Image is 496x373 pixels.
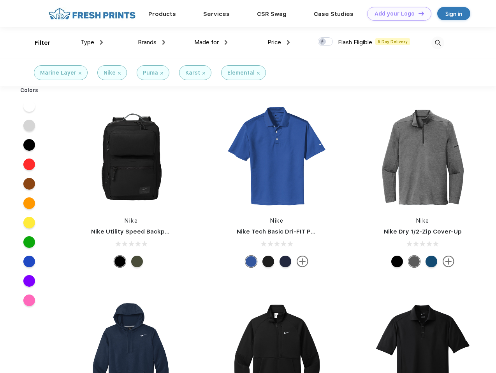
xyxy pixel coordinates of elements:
[118,72,121,75] img: filter_cancel.svg
[185,69,200,77] div: Karst
[245,256,257,267] div: Varsity Royal
[225,40,227,45] img: dropdown.png
[131,256,143,267] div: Cargo Khaki
[225,106,329,209] img: func=resize&h=266
[114,256,126,267] div: Black
[79,106,183,209] img: func=resize&h=266
[160,72,163,75] img: filter_cancel.svg
[267,39,281,46] span: Price
[162,40,165,45] img: dropdown.png
[445,9,462,18] div: Sign in
[100,40,103,45] img: dropdown.png
[40,69,76,77] div: Marine Layer
[287,40,290,45] img: dropdown.png
[419,11,424,16] img: DT
[375,38,410,45] span: 5 Day Delivery
[257,10,287,17] a: CSR Swag
[79,72,81,75] img: filter_cancel.svg
[203,10,230,17] a: Services
[35,38,51,47] div: Filter
[81,39,94,46] span: Type
[375,10,415,17] div: Add your Logo
[280,256,291,267] div: Midnight Navy
[437,7,470,20] a: Sign in
[227,69,255,77] div: Elemental
[202,72,205,75] img: filter_cancel.svg
[338,39,372,46] span: Flash Eligible
[148,10,176,17] a: Products
[443,256,454,267] img: more.svg
[297,256,308,267] img: more.svg
[46,7,138,21] img: fo%20logo%202.webp
[104,69,116,77] div: Nike
[408,256,420,267] div: Black Heather
[270,218,283,224] a: Nike
[384,228,462,235] a: Nike Dry 1/2-Zip Cover-Up
[391,256,403,267] div: Black
[416,218,429,224] a: Nike
[262,256,274,267] div: Black
[237,228,320,235] a: Nike Tech Basic Dri-FIT Polo
[91,228,175,235] a: Nike Utility Speed Backpack
[371,106,475,209] img: func=resize&h=266
[426,256,437,267] div: Gym Blue
[143,69,158,77] div: Puma
[138,39,157,46] span: Brands
[125,218,138,224] a: Nike
[194,39,219,46] span: Made for
[257,72,260,75] img: filter_cancel.svg
[14,86,44,94] div: Colors
[431,37,444,49] img: desktop_search.svg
